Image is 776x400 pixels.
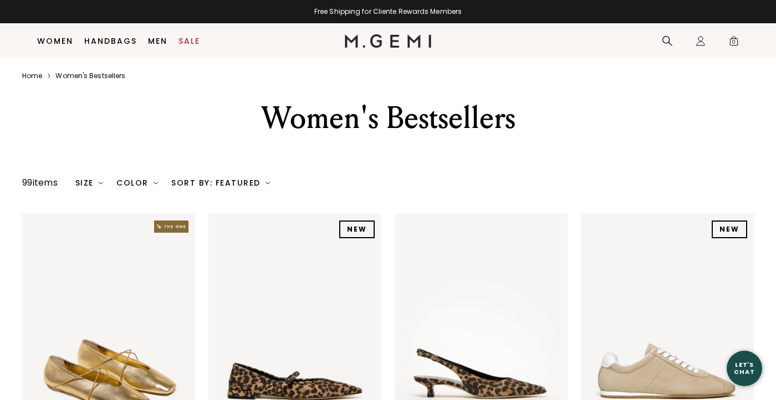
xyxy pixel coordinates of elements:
a: Women's bestsellers [55,71,125,80]
img: chevron-down.svg [99,181,103,185]
div: Sort By: Featured [171,178,270,187]
a: Women [37,37,73,45]
div: Women's Bestsellers [182,98,594,138]
div: Color [116,178,158,187]
a: Men [148,37,167,45]
img: chevron-down.svg [266,181,270,185]
div: NEW [712,220,747,238]
img: M.Gemi [345,34,432,48]
img: The One tag [154,220,188,233]
div: 99 items [22,176,58,189]
img: chevron-down.svg [154,181,158,185]
span: 0 [728,38,739,49]
a: Home [22,71,42,80]
div: Let's Chat [727,361,762,375]
div: NEW [339,220,375,238]
a: Handbags [84,37,137,45]
div: Size [75,178,104,187]
a: Sale [178,37,200,45]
